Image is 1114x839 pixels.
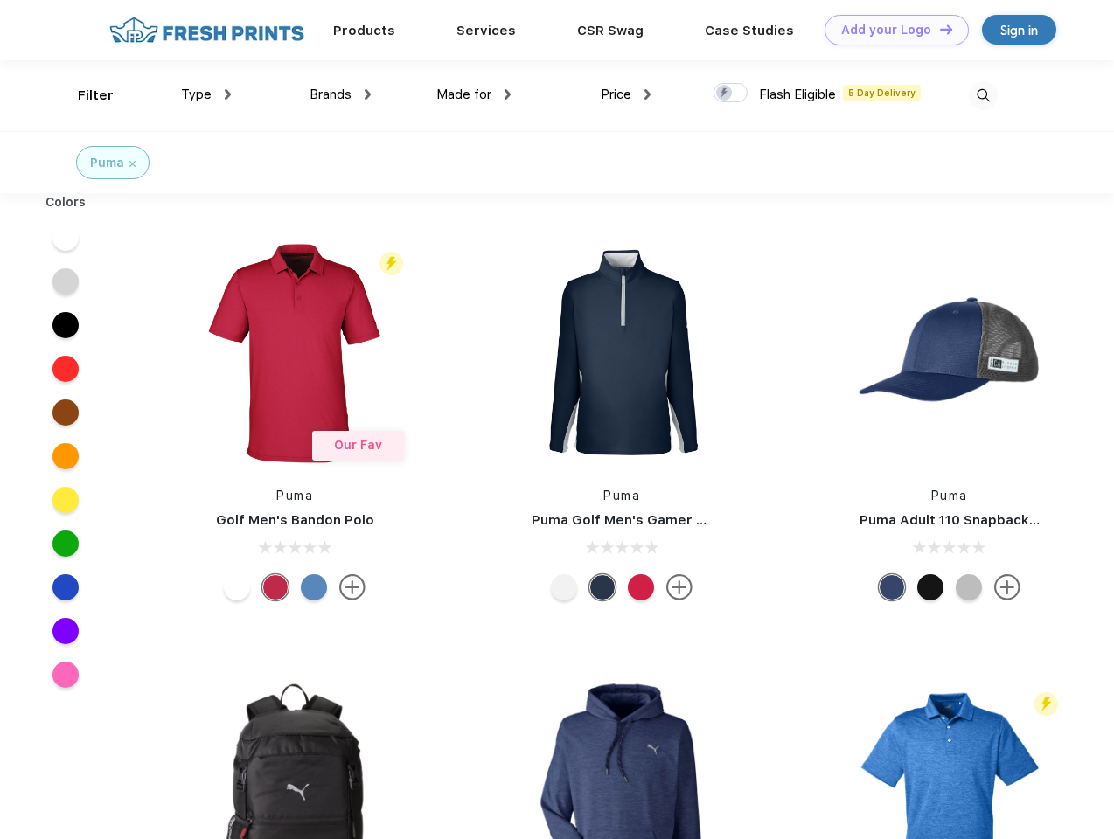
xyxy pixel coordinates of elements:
div: Peacoat with Qut Shd [879,574,905,600]
a: Products [333,23,395,38]
img: flash_active_toggle.svg [379,252,403,275]
img: DT [940,24,952,34]
div: Pma Blk with Pma Blk [917,574,943,600]
div: Lake Blue [301,574,327,600]
div: Filter [78,86,114,106]
div: Bright White [224,574,250,600]
img: func=resize&h=266 [505,237,738,469]
span: Made for [436,87,491,102]
a: Sign in [982,15,1056,45]
div: Ski Patrol [628,574,654,600]
span: Type [181,87,212,102]
img: more.svg [339,574,366,600]
div: Bright White [551,574,577,600]
div: Navy Blazer [589,574,616,600]
img: dropdown.png [225,89,231,100]
img: dropdown.png [505,89,511,100]
div: Sign in [1000,20,1038,40]
a: Puma [931,489,968,503]
img: desktop_search.svg [969,81,998,110]
span: Brands [310,87,352,102]
img: flash_active_toggle.svg [1034,692,1058,716]
a: Puma Golf Men's Gamer Golf Quarter-Zip [532,512,808,528]
div: Add your Logo [841,23,931,38]
img: dropdown.png [365,89,371,100]
div: Colors [32,193,100,211]
a: Golf Men's Bandon Polo [216,512,374,528]
a: CSR Swag [577,23,644,38]
div: Puma [90,154,124,172]
img: fo%20logo%202.webp [104,15,310,45]
img: dropdown.png [644,89,651,100]
img: func=resize&h=266 [178,237,411,469]
span: Flash Eligible [759,87,836,102]
span: Price [601,87,631,102]
img: filter_cancel.svg [129,161,136,167]
a: Services [456,23,516,38]
img: func=resize&h=266 [833,237,1066,469]
span: 5 Day Delivery [843,85,921,101]
a: Puma [603,489,640,503]
img: more.svg [994,574,1020,600]
div: Ski Patrol [262,574,289,600]
div: Quarry with Brt Whit [956,574,982,600]
span: Our Fav [334,438,382,452]
img: more.svg [666,574,693,600]
a: Puma [276,489,313,503]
